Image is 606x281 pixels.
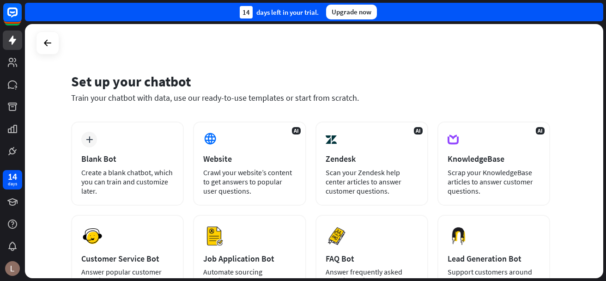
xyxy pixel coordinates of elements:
[7,4,35,31] button: Open LiveChat chat widget
[71,73,550,90] div: Set up your chatbot
[448,253,540,264] div: Lead Generation Bot
[536,127,545,134] span: AI
[240,6,319,18] div: days left in your trial.
[81,153,174,164] div: Blank Bot
[81,168,174,195] div: Create a blank chatbot, which you can train and customize later.
[326,5,377,19] div: Upgrade now
[203,153,296,164] div: Website
[8,181,17,187] div: days
[326,153,418,164] div: Zendesk
[240,6,253,18] div: 14
[81,253,174,264] div: Customer Service Bot
[414,127,423,134] span: AI
[292,127,301,134] span: AI
[71,92,550,103] div: Train your chatbot with data, use our ready-to-use templates or start from scratch.
[3,170,22,189] a: 14 days
[86,136,93,143] i: plus
[448,168,540,195] div: Scrap your KnowledgeBase articles to answer customer questions.
[203,168,296,195] div: Crawl your website’s content to get answers to popular user questions.
[326,253,418,264] div: FAQ Bot
[448,153,540,164] div: KnowledgeBase
[8,172,17,181] div: 14
[203,253,296,264] div: Job Application Bot
[326,168,418,195] div: Scan your Zendesk help center articles to answer customer questions.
